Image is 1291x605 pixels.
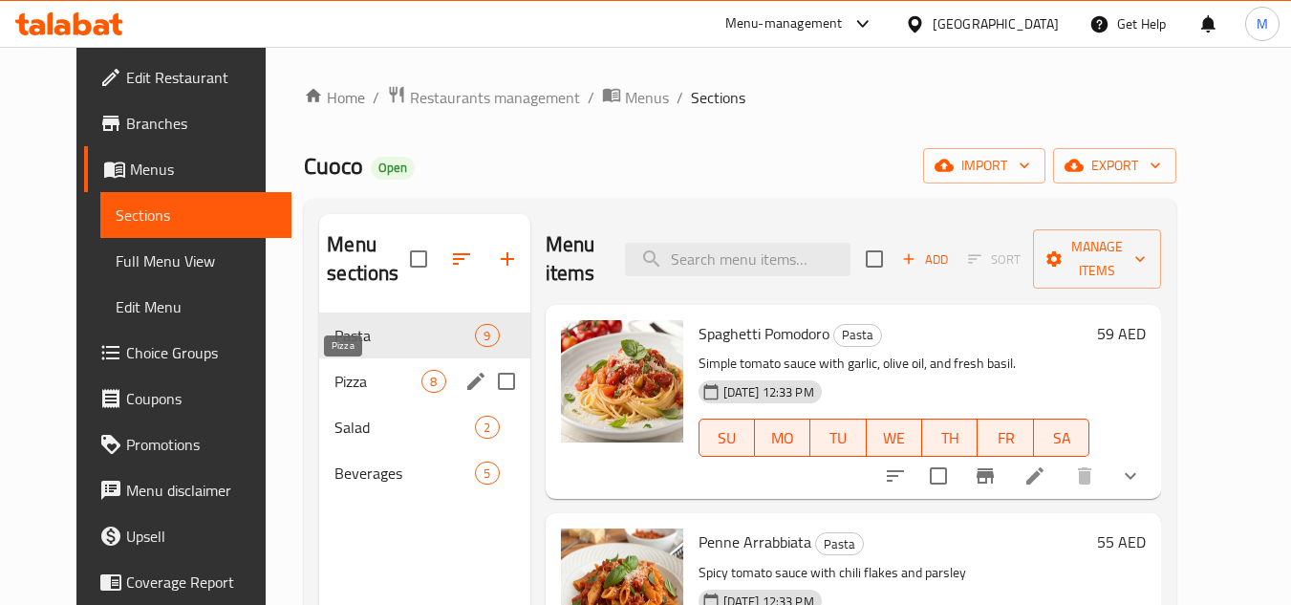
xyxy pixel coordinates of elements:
span: Edit Menu [116,295,277,318]
button: FR [978,419,1033,457]
div: items [475,416,499,439]
span: 2 [476,419,498,437]
button: show more [1108,453,1153,499]
span: Choice Groups [126,341,277,364]
a: Edit Restaurant [84,54,292,100]
p: Simple tomato sauce with garlic, olive oil, and fresh basil. [699,352,1090,376]
span: Menus [130,158,277,181]
span: Spaghetti Pomodoro [699,319,829,348]
div: Pizza8edit [319,358,529,404]
button: Add [894,245,956,274]
a: Promotions [84,421,292,467]
span: Pizza [334,370,421,393]
span: Pasta [834,324,881,346]
div: Pasta [833,324,882,347]
button: Branch-specific-item [962,453,1008,499]
div: items [421,370,445,393]
a: Sections [100,192,292,238]
button: WE [867,419,922,457]
span: Beverages [334,462,475,485]
span: Promotions [126,433,277,456]
button: TU [810,419,866,457]
h6: 55 AED [1097,529,1146,555]
a: Choice Groups [84,330,292,376]
span: FR [985,424,1025,452]
span: Branches [126,112,277,135]
span: SA [1042,424,1082,452]
span: Salad [334,416,475,439]
span: WE [874,424,914,452]
button: import [923,148,1045,184]
span: Edit Restaurant [126,66,277,89]
span: Full Menu View [116,249,277,272]
a: Menus [84,146,292,192]
span: 5 [476,465,498,483]
a: Full Menu View [100,238,292,284]
div: [GEOGRAPHIC_DATA] [933,13,1059,34]
span: Select to update [918,456,958,496]
span: Coverage Report [126,571,277,594]
span: 8 [422,373,444,391]
span: Sections [691,86,745,109]
span: Cuoco [304,144,363,187]
h2: Menu sections [327,230,409,288]
button: SA [1034,419,1089,457]
span: M [1257,13,1268,34]
a: Branches [84,100,292,146]
span: Menu disclaimer [126,479,277,502]
span: Select section first [956,245,1033,274]
button: Add section [484,236,530,282]
span: Pasta [334,324,475,347]
div: Pasta [815,532,864,555]
nav: breadcrumb [304,85,1176,110]
div: Open [371,157,415,180]
button: SU [699,419,755,457]
a: Edit menu item [1023,465,1046,487]
button: export [1053,148,1176,184]
div: Beverages5 [319,450,529,496]
p: Spicy tomato sauce with chili flakes and parsley [699,561,1090,585]
span: Penne Arrabbiata [699,528,811,556]
span: [DATE] 12:33 PM [716,383,822,401]
div: Pasta9 [319,313,529,358]
span: TU [818,424,858,452]
h2: Menu items [546,230,603,288]
span: Sort sections [439,236,484,282]
a: Coupons [84,376,292,421]
a: Home [304,86,365,109]
a: Menus [602,85,669,110]
span: Select section [854,239,894,279]
li: / [588,86,594,109]
input: search [625,243,850,276]
button: delete [1062,453,1108,499]
a: Restaurants management [387,85,580,110]
span: Add [899,248,951,270]
span: Select all sections [398,239,439,279]
li: / [373,86,379,109]
a: Coverage Report [84,559,292,605]
button: edit [462,367,490,396]
span: Menus [625,86,669,109]
a: Upsell [84,513,292,559]
span: SU [707,424,747,452]
div: items [475,324,499,347]
span: Coupons [126,387,277,410]
a: Menu disclaimer [84,467,292,513]
button: MO [755,419,810,457]
span: Pasta [816,533,863,555]
span: Add item [894,245,956,274]
span: MO [763,424,803,452]
div: Salad2 [319,404,529,450]
svg: Show Choices [1119,465,1142,487]
span: Restaurants management [410,86,580,109]
button: TH [922,419,978,457]
span: Sections [116,204,277,227]
span: TH [930,424,970,452]
span: Manage items [1048,235,1146,283]
span: 9 [476,327,498,345]
button: sort-choices [872,453,918,499]
span: export [1068,154,1161,178]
